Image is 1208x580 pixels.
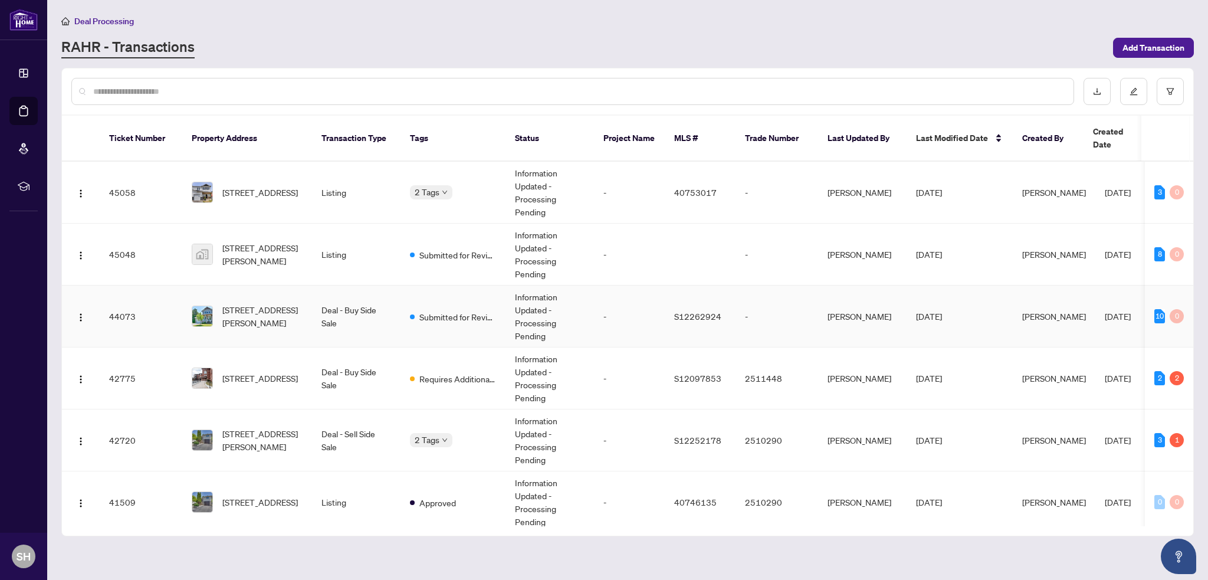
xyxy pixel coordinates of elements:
[182,116,312,162] th: Property Address
[100,409,182,471] td: 42720
[1170,371,1184,385] div: 2
[1022,249,1086,260] span: [PERSON_NAME]
[74,16,134,27] span: Deal Processing
[312,471,401,533] td: Listing
[916,132,988,145] span: Last Modified Date
[76,437,86,446] img: Logo
[594,348,665,409] td: -
[415,185,439,199] span: 2 Tags
[1105,187,1131,198] span: [DATE]
[594,116,665,162] th: Project Name
[1022,497,1086,507] span: [PERSON_NAME]
[594,224,665,286] td: -
[916,373,942,384] span: [DATE]
[192,368,212,388] img: thumbnail-img
[736,286,818,348] td: -
[222,303,303,329] span: [STREET_ADDRESS][PERSON_NAME]
[818,409,907,471] td: [PERSON_NAME]
[1170,185,1184,199] div: 0
[1130,87,1138,96] span: edit
[222,496,298,509] span: [STREET_ADDRESS]
[100,471,182,533] td: 41509
[594,471,665,533] td: -
[818,116,907,162] th: Last Updated By
[71,245,90,264] button: Logo
[1093,87,1101,96] span: download
[17,548,31,565] span: SH
[76,375,86,384] img: Logo
[594,286,665,348] td: -
[1022,435,1086,445] span: [PERSON_NAME]
[1013,116,1084,162] th: Created By
[1154,247,1165,261] div: 8
[818,286,907,348] td: [PERSON_NAME]
[222,427,303,453] span: [STREET_ADDRESS][PERSON_NAME]
[916,435,942,445] span: [DATE]
[312,409,401,471] td: Deal - Sell Side Sale
[222,241,303,267] span: [STREET_ADDRESS][PERSON_NAME]
[736,116,818,162] th: Trade Number
[505,162,594,224] td: Information Updated - Processing Pending
[419,248,496,261] span: Submitted for Review
[505,471,594,533] td: Information Updated - Processing Pending
[312,286,401,348] td: Deal - Buy Side Sale
[1170,247,1184,261] div: 0
[442,189,448,195] span: down
[594,162,665,224] td: -
[100,224,182,286] td: 45048
[1105,435,1131,445] span: [DATE]
[100,162,182,224] td: 45058
[1154,185,1165,199] div: 3
[61,17,70,25] span: home
[674,373,721,384] span: S12097853
[1154,371,1165,385] div: 2
[415,433,439,447] span: 2 Tags
[1157,78,1184,105] button: filter
[419,496,456,509] span: Approved
[674,311,721,322] span: S12262924
[9,9,38,31] img: logo
[736,162,818,224] td: -
[192,306,212,326] img: thumbnail-img
[736,471,818,533] td: 2510290
[818,471,907,533] td: [PERSON_NAME]
[1170,309,1184,323] div: 0
[818,224,907,286] td: [PERSON_NAME]
[736,224,818,286] td: -
[100,348,182,409] td: 42775
[1093,125,1143,151] span: Created Date
[192,430,212,450] img: thumbnail-img
[71,307,90,326] button: Logo
[1022,373,1086,384] span: [PERSON_NAME]
[442,437,448,443] span: down
[76,313,86,322] img: Logo
[1105,311,1131,322] span: [DATE]
[1113,38,1194,58] button: Add Transaction
[1084,78,1111,105] button: download
[312,348,401,409] td: Deal - Buy Side Sale
[76,251,86,260] img: Logo
[312,224,401,286] td: Listing
[1122,38,1184,57] span: Add Transaction
[674,497,717,507] span: 40746135
[1161,539,1196,574] button: Open asap
[71,369,90,388] button: Logo
[1105,497,1131,507] span: [DATE]
[505,116,594,162] th: Status
[916,311,942,322] span: [DATE]
[818,348,907,409] td: [PERSON_NAME]
[818,162,907,224] td: [PERSON_NAME]
[1084,116,1166,162] th: Created Date
[1166,87,1174,96] span: filter
[401,116,505,162] th: Tags
[192,244,212,264] img: thumbnail-img
[312,116,401,162] th: Transaction Type
[61,37,195,58] a: RAHR - Transactions
[1022,187,1086,198] span: [PERSON_NAME]
[665,116,736,162] th: MLS #
[1170,495,1184,509] div: 0
[1022,311,1086,322] span: [PERSON_NAME]
[505,286,594,348] td: Information Updated - Processing Pending
[312,162,401,224] td: Listing
[192,182,212,202] img: thumbnail-img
